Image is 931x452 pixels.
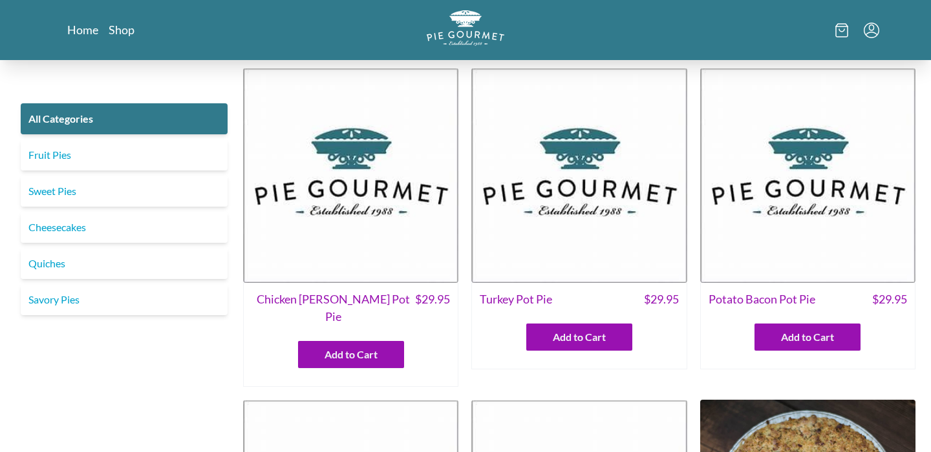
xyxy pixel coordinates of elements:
[553,329,606,345] span: Add to Cart
[864,23,879,38] button: Menu
[21,103,228,134] a: All Categories
[427,10,504,50] a: Logo
[526,324,632,351] button: Add to Cart
[298,341,404,368] button: Add to Cart
[243,68,458,283] img: Chicken Curry Pot Pie
[427,10,504,46] img: logo
[325,347,378,362] span: Add to Cart
[480,291,552,308] span: Turkey Pot Pie
[872,291,907,308] span: $ 29.95
[700,68,915,283] img: Potato Bacon Pot Pie
[21,176,228,207] a: Sweet Pies
[67,22,98,37] a: Home
[21,284,228,315] a: Savory Pies
[251,291,415,325] span: Chicken [PERSON_NAME] Pot Pie
[21,139,228,170] a: Fruit Pies
[754,324,861,351] button: Add to Cart
[21,212,228,243] a: Cheesecakes
[415,291,450,325] span: $ 29.95
[109,22,134,37] a: Shop
[709,291,815,308] span: Potato Bacon Pot Pie
[471,68,687,283] img: Turkey Pot Pie
[21,248,228,279] a: Quiches
[781,329,834,345] span: Add to Cart
[644,291,679,308] span: $ 29.95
